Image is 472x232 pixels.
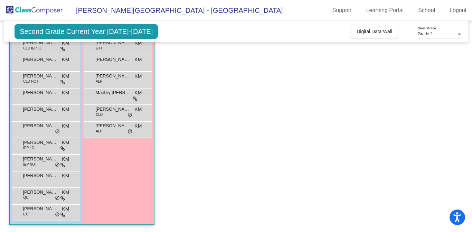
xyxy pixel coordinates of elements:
span: do_not_disturb_alt [55,195,60,201]
button: Digital Data Wall [351,25,398,38]
a: School [413,5,441,16]
span: KM [134,73,142,80]
span: QUI [23,195,29,200]
span: [PERSON_NAME] [23,189,57,196]
span: [PERSON_NAME] [95,73,130,80]
span: do_not_disturb_alt [55,212,60,217]
span: [PERSON_NAME] [23,139,57,146]
span: CLD NOT [23,79,38,84]
a: Logout [444,5,472,16]
span: [PERSON_NAME] [95,122,130,129]
span: [PERSON_NAME] [23,73,57,80]
span: KM [62,189,69,196]
span: do_not_disturb_alt [55,129,60,134]
span: do_not_disturb_alt [128,112,132,118]
span: KM [62,156,69,163]
span: [PERSON_NAME] [23,39,57,46]
span: CLD [96,112,103,117]
span: KM [134,56,142,63]
span: [PERSON_NAME] [95,106,130,113]
span: Second Grade Current Year [DATE]-[DATE] [15,24,158,39]
span: do_not_disturb_alt [128,129,132,134]
span: [PERSON_NAME] [23,205,57,212]
span: [PERSON_NAME] [23,89,57,96]
span: do_not_disturb_alt [55,162,60,168]
span: Digital Data Wall [357,29,392,34]
span: [PERSON_NAME] [23,156,57,163]
span: EXT [96,46,102,51]
span: Grade 2 [418,31,433,36]
span: KM [62,122,69,130]
span: ALP [96,79,102,84]
span: KM [134,106,142,113]
span: CLD IEP LC [23,46,42,51]
span: [PERSON_NAME] [23,122,57,129]
span: KM [62,172,69,179]
span: KM [134,89,142,96]
span: KM [62,56,69,63]
span: KM [62,139,69,146]
span: KM [134,39,142,47]
span: EXT [23,212,30,217]
span: [PERSON_NAME] [23,106,57,113]
span: [PERSON_NAME] [23,172,57,179]
span: [PERSON_NAME] [95,56,130,63]
a: Support [327,5,357,16]
span: KM [62,106,69,113]
span: KM [134,122,142,130]
span: KM [62,89,69,96]
span: [PERSON_NAME][GEOGRAPHIC_DATA] - [GEOGRAPHIC_DATA] [69,5,283,16]
span: KM [62,39,69,47]
span: ALP [96,129,102,134]
span: KM [62,205,69,213]
a: Learning Portal [361,5,409,16]
span: IEP LC [23,145,34,150]
span: KM [62,73,69,80]
span: [PERSON_NAME] [23,56,57,63]
span: Maebry [PERSON_NAME] [95,89,130,96]
span: [PERSON_NAME] [95,39,130,46]
span: IEP NOT [23,162,37,167]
